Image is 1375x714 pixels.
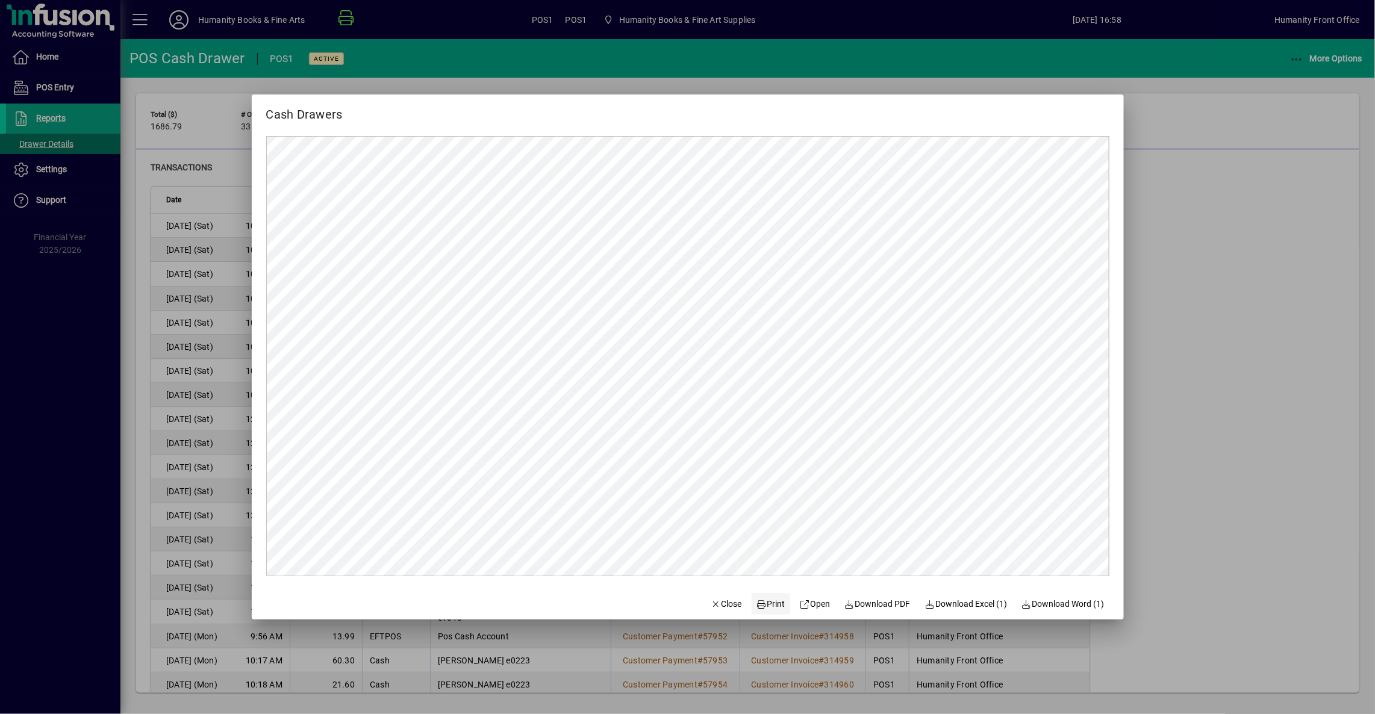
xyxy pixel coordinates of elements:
button: Print [752,593,790,615]
span: Print [756,598,785,610]
h2: Cash Drawers [252,95,357,124]
span: Download Word (1) [1021,598,1105,610]
a: Download PDF [840,593,915,615]
span: Open [800,598,831,610]
span: Close [711,598,742,610]
button: Download Word (1) [1017,593,1109,615]
span: Download PDF [844,598,911,610]
span: Download Excel (1) [925,598,1008,610]
a: Open [795,593,835,615]
button: Close [706,593,747,615]
button: Download Excel (1) [920,593,1012,615]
